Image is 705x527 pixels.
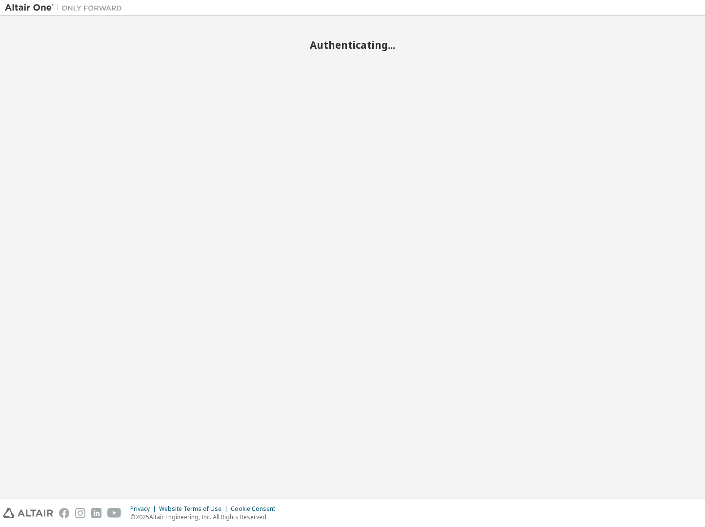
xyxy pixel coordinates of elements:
img: Altair One [5,3,127,13]
div: Privacy [130,505,159,513]
div: Website Terms of Use [159,505,231,513]
img: facebook.svg [59,508,69,518]
h2: Authenticating... [5,39,700,51]
img: instagram.svg [75,508,85,518]
div: Cookie Consent [231,505,281,513]
img: linkedin.svg [91,508,101,518]
img: youtube.svg [107,508,121,518]
p: © 2025 Altair Engineering, Inc. All Rights Reserved. [130,513,281,521]
img: altair_logo.svg [3,508,53,518]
